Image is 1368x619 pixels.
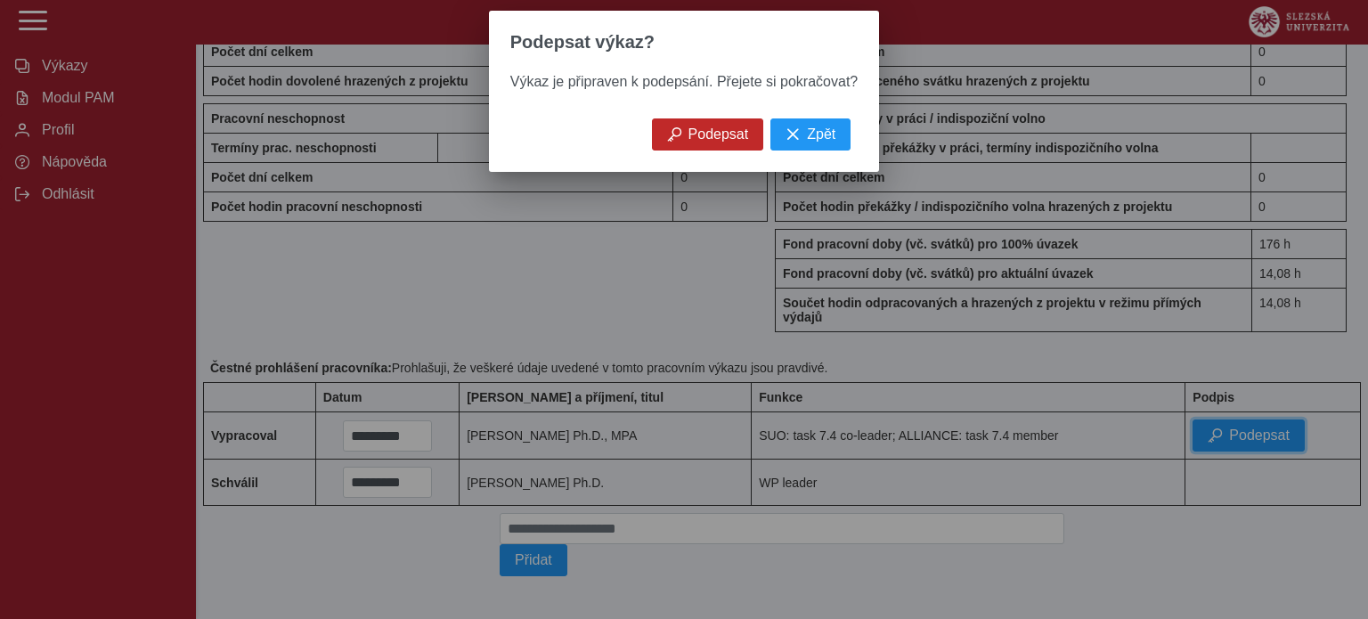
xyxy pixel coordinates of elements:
[652,118,764,151] button: Podepsat
[807,126,835,143] span: Zpět
[510,32,655,53] span: Podepsat výkaz?
[688,126,749,143] span: Podepsat
[770,118,851,151] button: Zpět
[510,74,858,89] span: Výkaz je připraven k podepsání. Přejete si pokračovat?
